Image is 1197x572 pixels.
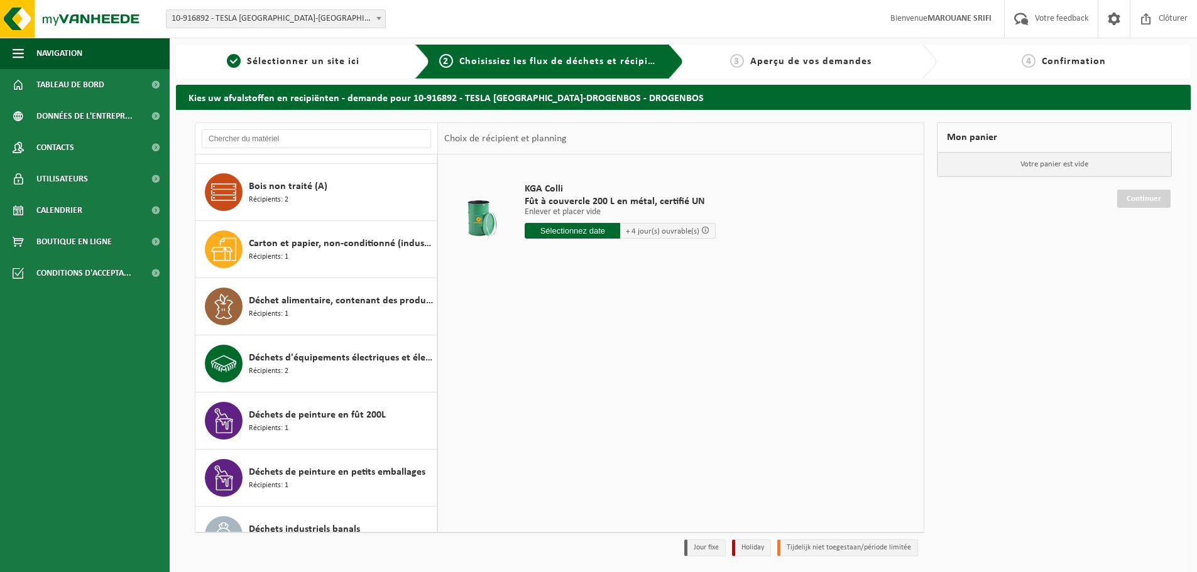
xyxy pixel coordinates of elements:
span: Récipients: 1 [249,423,288,434]
span: 1 [227,54,241,68]
span: Conditions d'accepta... [36,257,131,289]
span: Récipients: 2 [249,194,288,206]
button: Déchets industriels banals [195,507,437,564]
span: KGA Colli [525,183,716,195]
span: Sélectionner un site ici [247,57,359,67]
span: Boutique en ligne [36,226,112,257]
span: Déchets de peinture en petits emballages [249,465,425,480]
span: 4 [1022,54,1036,68]
span: Navigation [36,38,82,69]
li: Jour fixe [684,539,726,556]
span: Aperçu de vos demandes [750,57,872,67]
div: Choix de récipient et planning [438,123,573,154]
span: 3 [730,54,744,68]
span: Déchets d'équipements électriques et électroniques - Sans tubes cathodiques [249,350,434,365]
span: Carton et papier, non-conditionné (industriel) [249,236,434,251]
span: Récipients: 1 [249,308,288,320]
span: Récipients: 1 [249,251,288,263]
a: Continuer [1117,190,1171,208]
input: Chercher du matériel [202,129,431,148]
span: Déchets industriels banals [249,522,360,537]
button: Déchets de peinture en fût 200L Récipients: 1 [195,392,437,450]
button: Déchet alimentaire, contenant des produits d'origine animale, non emballé, catégorie 3 Récipients: 1 [195,278,437,335]
span: 2 [439,54,453,68]
a: 1Sélectionner un site ici [182,54,405,69]
span: 10-916892 - TESLA BELGIUM-DROGENBOS - DROGENBOS [167,10,385,28]
span: Déchets de peinture en fût 200L [249,407,386,423]
span: Bois non traité (A) [249,179,327,194]
span: Données de l'entrepr... [36,100,133,132]
span: Utilisateurs [36,163,88,195]
span: Choisissiez les flux de déchets et récipients [459,57,669,67]
span: Déchet alimentaire, contenant des produits d'origine animale, non emballé, catégorie 3 [249,293,434,308]
span: Calendrier [36,195,82,226]
div: Mon panier [937,122,1172,153]
span: Récipients: 1 [249,480,288,492]
span: Fût à couvercle 200 L en métal, certifié UN [525,195,716,208]
span: 10-916892 - TESLA BELGIUM-DROGENBOS - DROGENBOS [166,9,386,28]
span: Tableau de bord [36,69,104,100]
button: Déchets de peinture en petits emballages Récipients: 1 [195,450,437,507]
span: + 4 jour(s) ouvrable(s) [626,227,699,235]
strong: MAROUANE SRIFI [927,14,992,23]
li: Holiday [732,539,771,556]
p: Enlever et placer vide [525,208,716,217]
h2: Kies uw afvalstoffen en recipiënten - demande pour 10-916892 - TESLA [GEOGRAPHIC_DATA]-DROGENBOS ... [176,85,1191,109]
p: Votre panier est vide [937,153,1171,176]
input: Sélectionnez date [525,223,620,239]
span: Contacts [36,132,74,163]
button: Déchets d'équipements électriques et électroniques - Sans tubes cathodiques Récipients: 2 [195,335,437,392]
span: Récipients: 2 [249,365,288,377]
li: Tijdelijk niet toegestaan/période limitée [777,539,918,556]
span: Confirmation [1042,57,1106,67]
button: Bois non traité (A) Récipients: 2 [195,164,437,221]
button: Carton et papier, non-conditionné (industriel) Récipients: 1 [195,221,437,278]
